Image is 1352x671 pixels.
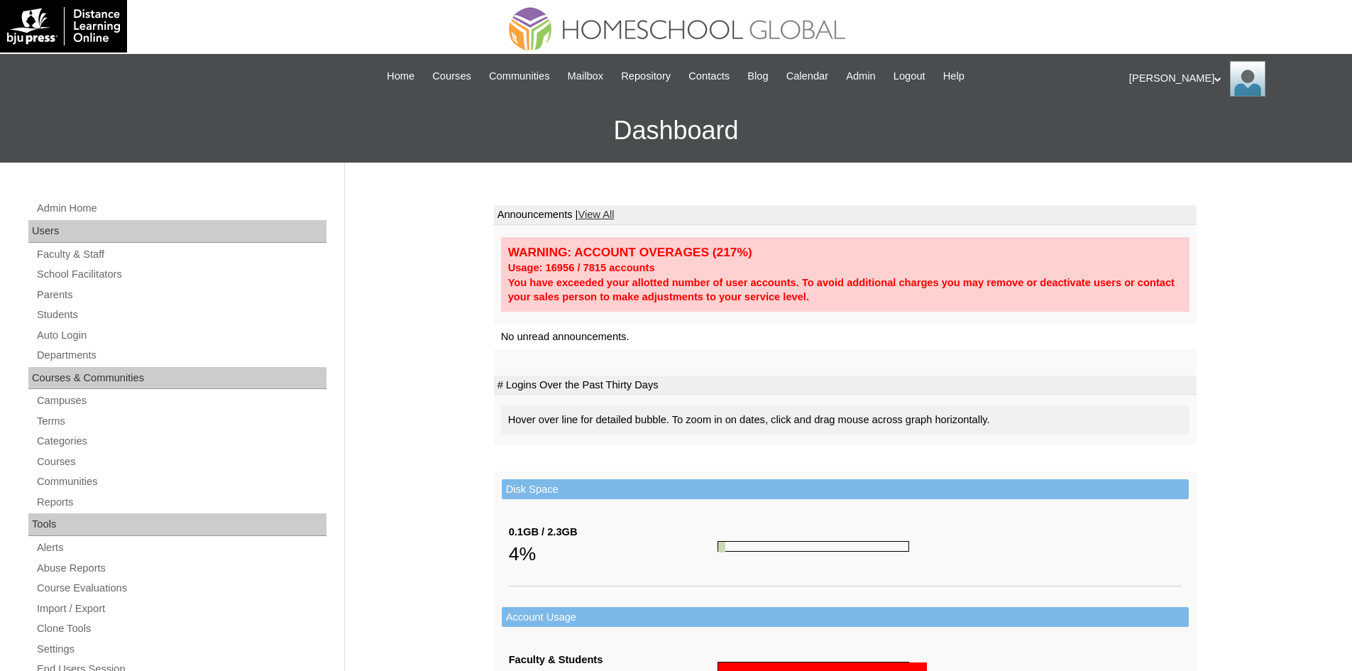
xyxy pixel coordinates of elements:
a: Students [35,306,326,324]
a: Import / Export [35,600,326,618]
a: Help [936,68,972,84]
div: Users [28,220,326,243]
td: Account Usage [502,607,1189,628]
span: Help [943,68,964,84]
a: Parents [35,286,326,304]
div: 0.1GB / 2.3GB [509,525,718,540]
a: Reports [35,493,326,511]
a: Campuses [35,392,326,410]
a: Terms [35,413,326,430]
span: Contacts [688,68,730,84]
a: Communities [35,473,326,491]
img: Ariane Ebuen [1230,61,1265,97]
a: Repository [614,68,678,84]
a: Departments [35,347,326,364]
a: Clone Tools [35,620,326,638]
div: [PERSON_NAME] [1129,61,1338,97]
a: Calendar [779,68,835,84]
span: Logout [894,68,925,84]
a: Admin Home [35,200,326,217]
td: No unread announcements. [494,324,1197,350]
h3: Dashboard [7,99,1345,163]
span: Admin [846,68,876,84]
td: Announcements | [494,205,1197,225]
a: Auto Login [35,327,326,344]
a: Communities [482,68,557,84]
img: logo-white.png [7,7,120,45]
td: Disk Space [502,479,1189,500]
span: Mailbox [568,68,604,84]
a: Home [380,68,422,84]
strong: Usage: 16956 / 7815 accounts [508,262,655,273]
a: Settings [35,640,326,658]
a: Categories [35,432,326,450]
div: Courses & Communities [28,367,326,390]
div: Hover over line for detailed bubble. To zoom in on dates, click and drag mouse across graph horiz... [501,405,1189,435]
a: Courses [35,453,326,471]
a: Course Evaluations [35,579,326,597]
a: Blog [740,68,775,84]
a: Abuse Reports [35,560,326,577]
td: # Logins Over the Past Thirty Days [494,376,1197,395]
a: View All [578,209,614,220]
div: WARNING: ACCOUNT OVERAGES (217%) [508,244,1182,261]
div: Tools [28,513,326,536]
span: Home [387,68,414,84]
a: School Facilitators [35,266,326,283]
a: Logout [886,68,933,84]
div: Faculty & Students [509,653,718,667]
a: Alerts [35,539,326,557]
a: Admin [839,68,883,84]
a: Faculty & Staff [35,246,326,263]
a: Courses [425,68,478,84]
span: Communities [489,68,550,84]
a: Contacts [681,68,737,84]
div: 4% [509,540,718,568]
a: Mailbox [561,68,611,84]
span: Courses [432,68,471,84]
span: Blog [747,68,768,84]
span: Repository [621,68,671,84]
div: You have exceeded your allotted number of user accounts. To avoid additional charges you may remo... [508,276,1182,305]
span: Calendar [786,68,828,84]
